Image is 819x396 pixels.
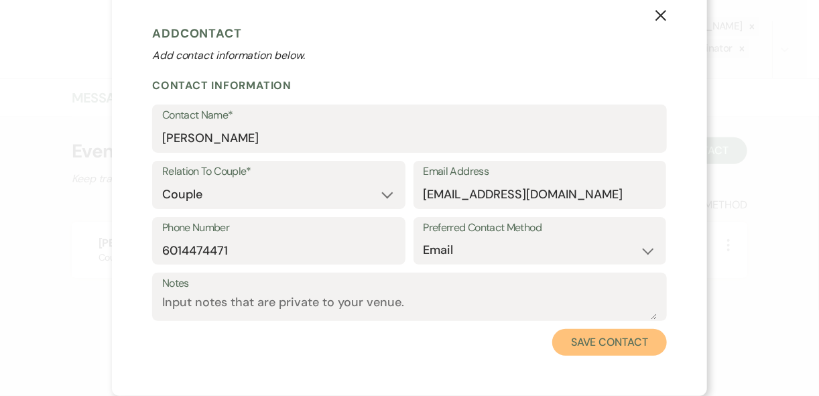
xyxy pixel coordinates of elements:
[424,162,657,182] label: Email Address
[152,48,667,64] p: Add contact information below.
[162,218,395,238] label: Phone Number
[152,78,667,92] h2: Contact Information
[162,106,657,125] label: Contact Name*
[552,329,667,356] button: Save Contact
[424,218,657,238] label: Preferred Contact Method
[162,274,657,293] label: Notes
[152,23,667,44] h1: Add Contact
[162,162,395,182] label: Relation To Couple*
[162,125,657,151] input: First and Last Name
